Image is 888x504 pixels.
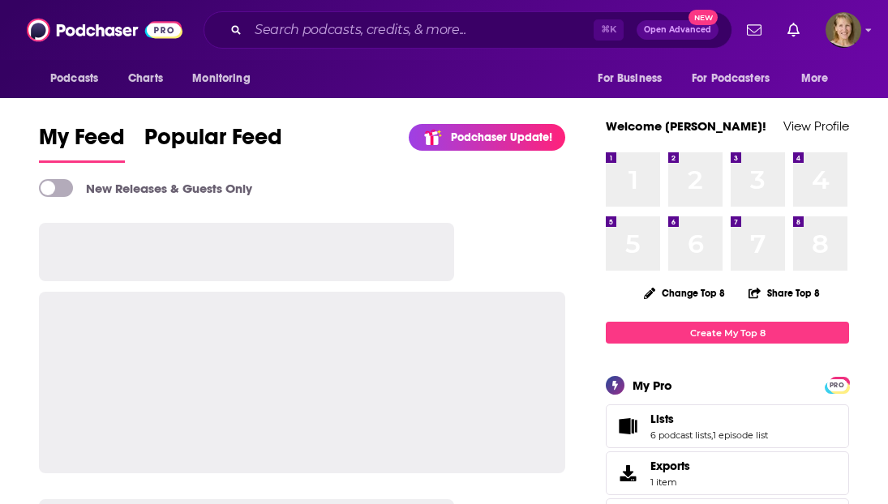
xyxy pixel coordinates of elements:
a: Popular Feed [144,123,282,163]
img: Podchaser - Follow, Share and Rate Podcasts [27,15,182,45]
input: Search podcasts, credits, & more... [248,17,594,43]
a: 6 podcast lists [650,429,711,441]
span: Lists [606,404,849,448]
span: For Business [598,67,662,90]
span: Lists [650,412,674,426]
a: Show notifications dropdown [781,16,806,44]
a: View Profile [783,118,849,134]
span: Monitoring [192,67,250,90]
a: Lists [611,415,644,438]
button: Change Top 8 [634,283,735,303]
span: Logged in as tvdockum [826,12,861,48]
button: Share Top 8 [748,277,821,309]
span: My Feed [39,123,125,160]
span: Exports [611,462,644,485]
span: For Podcasters [692,67,770,90]
span: 1 item [650,476,690,488]
button: open menu [681,63,793,94]
span: ⌘ K [594,19,624,41]
a: 1 episode list [713,429,768,441]
p: Podchaser Update! [451,130,552,144]
span: Podcasts [50,67,98,90]
a: Charts [118,63,173,94]
a: Welcome [PERSON_NAME]! [606,118,766,134]
span: Exports [650,459,690,473]
a: Show notifications dropdown [740,16,768,44]
span: Open Advanced [644,26,711,34]
a: Exports [606,451,849,495]
a: Lists [650,412,768,426]
button: Open AdvancedNew [637,20,719,40]
a: My Feed [39,123,125,163]
span: Popular Feed [144,123,282,160]
button: open menu [181,63,271,94]
span: , [711,429,713,441]
span: New [689,10,718,25]
button: open menu [39,63,119,94]
div: My Pro [633,378,672,393]
a: New Releases & Guests Only [39,179,252,197]
button: open menu [790,63,849,94]
button: Show profile menu [826,12,861,48]
a: PRO [827,378,847,391]
span: Charts [128,67,163,90]
a: Create My Top 8 [606,322,849,344]
button: open menu [586,63,682,94]
span: More [801,67,829,90]
img: User Profile [826,12,861,48]
div: Search podcasts, credits, & more... [204,11,732,49]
